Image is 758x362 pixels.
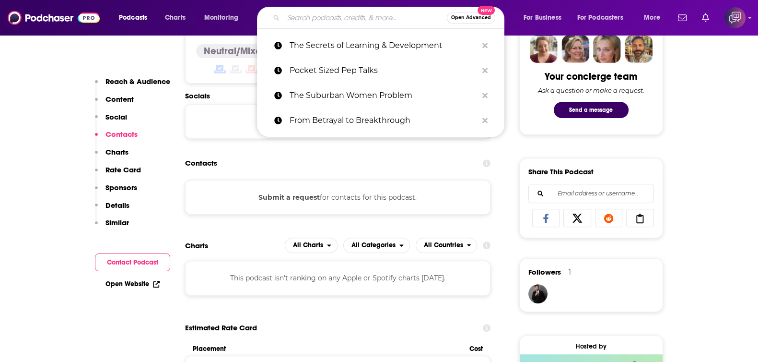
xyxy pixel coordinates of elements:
[451,15,491,20] span: Open Advanced
[626,209,654,227] a: Copy Link
[528,167,594,176] h3: Share This Podcast
[105,77,170,86] p: Reach & Audience
[119,11,147,24] span: Podcasts
[644,11,660,24] span: More
[536,184,646,203] input: Email address or username...
[204,45,268,57] h4: Neutral/Mixed
[545,71,637,83] div: Your concierge team
[105,218,129,227] p: Similar
[185,319,257,337] span: Estimated Rate Card
[554,102,629,118] button: Send a message
[283,10,447,25] input: Search podcasts, credits, & more...
[95,183,137,201] button: Sponsors
[416,238,478,253] button: open menu
[517,10,573,25] button: open menu
[165,11,186,24] span: Charts
[290,108,478,133] p: From Betrayal to Breakthrough
[290,58,478,83] p: Pocket Sized Pep Talks
[424,242,463,249] span: All Countries
[343,238,410,253] h2: Categories
[105,183,137,192] p: Sponsors
[105,112,127,121] p: Social
[95,253,170,271] button: Contact Podcast
[530,35,558,63] img: Sydney Profile
[571,10,637,25] button: open menu
[561,35,589,63] img: Barbara Profile
[674,10,690,26] a: Show notifications dropdown
[185,154,217,172] h2: Contacts
[528,284,548,303] img: JohirMia
[95,218,129,236] button: Similar
[595,209,623,227] a: Share on Reddit
[469,345,483,353] span: Cost
[198,10,251,25] button: open menu
[105,201,129,210] p: Details
[538,86,644,94] div: Ask a question or make a request.
[193,345,462,353] span: Placement
[258,192,320,203] button: Submit a request
[577,11,623,24] span: For Podcasters
[185,180,491,215] div: for contacts for this podcast.
[528,184,654,203] div: Search followers
[637,10,672,25] button: open menu
[625,35,653,63] img: Jon Profile
[257,83,504,108] a: The Suburban Women Problem
[290,33,478,58] p: The Secrets of Learning & Development
[698,10,713,26] a: Show notifications dropdown
[95,95,134,112] button: Content
[105,165,141,174] p: Rate Card
[351,242,396,249] span: All Categories
[185,261,491,295] div: This podcast isn't ranking on any Apple or Spotify charts [DATE].
[290,83,478,108] p: The Suburban Women Problem
[257,58,504,83] a: Pocket Sized Pep Talks
[95,112,127,130] button: Social
[266,7,513,29] div: Search podcasts, credits, & more...
[343,238,410,253] button: open menu
[532,209,560,227] a: Share on Facebook
[95,147,128,165] button: Charts
[105,147,128,157] p: Charts
[478,6,495,15] span: New
[95,130,138,147] button: Contacts
[285,238,338,253] h2: Platforms
[524,11,561,24] span: For Business
[724,7,746,28] img: User Profile
[204,11,238,24] span: Monitoring
[185,241,208,250] h2: Charts
[593,35,621,63] img: Jules Profile
[105,280,160,288] a: Open Website
[447,12,495,24] button: Open AdvancedNew
[724,7,746,28] button: Show profile menu
[185,104,491,139] div: This podcast does not have social handles yet.
[724,7,746,28] span: Logged in as corioliscompany
[293,242,323,249] span: All Charts
[528,267,561,277] span: Followers
[257,108,504,133] a: From Betrayal to Breakthrough
[105,130,138,139] p: Contacts
[8,9,100,27] img: Podchaser - Follow, Share and Rate Podcasts
[112,10,160,25] button: open menu
[185,91,491,100] h2: Socials
[563,209,591,227] a: Share on X/Twitter
[569,268,571,277] div: 1
[95,165,141,183] button: Rate Card
[95,77,170,95] button: Reach & Audience
[285,238,338,253] button: open menu
[520,342,663,350] div: Hosted by
[95,201,129,218] button: Details
[416,238,478,253] h2: Countries
[105,95,134,104] p: Content
[159,10,191,25] a: Charts
[257,33,504,58] a: The Secrets of Learning & Development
